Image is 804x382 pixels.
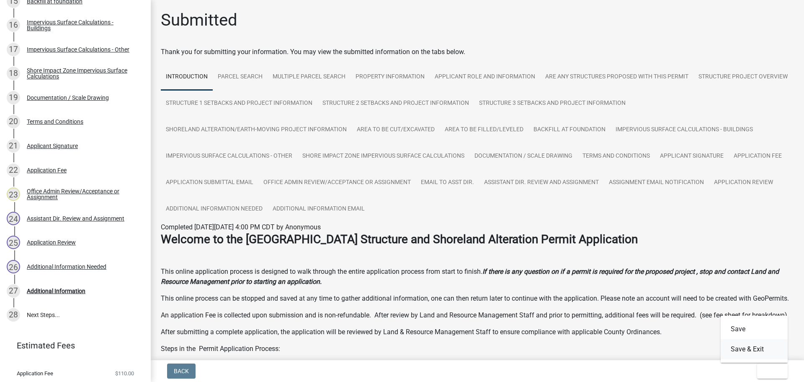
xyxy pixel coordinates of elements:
span: Application Fee [17,371,53,376]
strong: If there is any question on if a permit is required for the proposed project , stop and contact L... [161,268,779,286]
span: Completed [DATE][DATE] 4:00 PM CDT by Anonymous [161,223,321,231]
div: 28 [7,308,20,322]
div: Application Fee [27,167,67,173]
a: Additional Information Needed [161,196,268,223]
a: Shore Impact Zone Impervious Surface Calculations [297,143,469,170]
a: Office Admin Review/Acceptance or Assignment [258,169,416,196]
div: Additional Information [27,288,85,294]
div: 22 [7,164,20,177]
a: Introduction [161,64,213,91]
a: Property Information [350,64,430,91]
div: 20 [7,115,20,128]
div: 16 [7,18,20,32]
a: Applicant Signature [655,143,729,170]
a: Area to be Filled/Leveled [440,117,528,143]
div: Application Review [27,239,76,245]
a: Documentation / Scale Drawing [469,143,577,170]
div: 23 [7,187,20,201]
button: Save [721,319,788,339]
div: 25 [7,236,20,249]
a: Structure Project Overview [693,64,793,91]
a: Application Submittal Email [161,169,258,196]
button: Back [167,364,196,379]
strong: Welcome to the [GEOGRAPHIC_DATA] Structure and Shoreland Alteration Permit Application [161,232,638,246]
div: Shore Impact Zone Impervious Surface Calculations [27,68,137,79]
a: Estimated Fees [7,337,137,354]
a: Shoreland Alteration/Earth-Moving Project Information [161,117,352,143]
div: Office Admin Review/Acceptance or Assignment [27,188,137,200]
a: Multiple Parcel Search [268,64,350,91]
button: Exit [757,364,788,379]
a: Application Fee [729,143,787,170]
div: 26 [7,260,20,273]
a: Impervious Surface Calculations - Other [161,143,297,170]
a: Area to be Cut/Excavated [352,117,440,143]
a: Structure 1 Setbacks and project information [161,90,317,117]
div: Impervious Surface Calculations - Other [27,47,129,52]
div: Thank you for submitting your information. You may view the submitted information on the tabs below. [161,47,794,57]
p: Steps in the Permit Application Process: [161,344,794,354]
h1: Submitted [161,10,237,30]
div: 18 [7,67,20,80]
a: Application Review [709,169,778,196]
a: Parcel search [213,64,268,91]
a: Additional Information Email [268,196,370,223]
p: This online process can be stopped and saved at any time to gather additional information, one ca... [161,294,794,304]
div: 17 [7,43,20,56]
p: An application Fee is collected upon submission and is non-refundable. After review by Land and R... [161,310,794,320]
a: Structure 3 Setbacks and project information [474,90,631,117]
div: Impervious Surface Calculations - Buildings [27,19,137,31]
div: 27 [7,284,20,298]
p: After submitting a complete application, the application will be reviewed by Land & Resource Mana... [161,327,794,337]
a: Applicant Role and Information [430,64,540,91]
button: Save & Exit [721,339,788,359]
a: Impervious Surface Calculations - Buildings [611,117,758,143]
a: Are any Structures Proposed with this Permit [540,64,693,91]
div: Exit [721,316,788,363]
div: Documentation / Scale Drawing [27,95,109,101]
a: Backfill at foundation [528,117,611,143]
a: Assistant Dir. Review and Assignment [479,169,604,196]
a: Terms and Conditions [577,143,655,170]
div: Applicant Signature [27,143,78,149]
span: Exit [764,368,776,374]
div: Terms and Conditions [27,119,83,125]
a: Assignment Email Notification [604,169,709,196]
a: Email to Asst Dir. [416,169,479,196]
div: 19 [7,91,20,104]
a: Structure 2 Setbacks and project information [317,90,474,117]
span: Back [174,368,189,374]
p: This online application process is designed to walk through the entire application process from s... [161,267,794,287]
div: Additional Information Needed [27,264,106,270]
span: $110.00 [115,371,134,376]
div: 24 [7,212,20,225]
div: 21 [7,139,20,153]
div: Assistant Dir. Review and Assignment [27,216,124,221]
